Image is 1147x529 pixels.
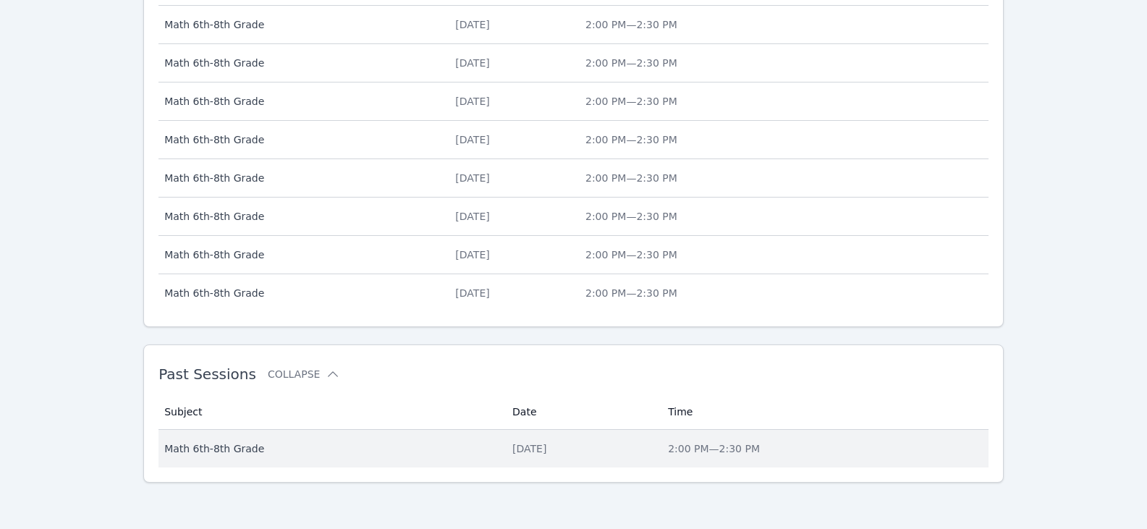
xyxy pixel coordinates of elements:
[585,287,677,299] span: 2:00 PM — 2:30 PM
[455,171,568,185] div: [DATE]
[158,159,989,198] tr: Math 6th-8th Grade[DATE]2:00 PM—2:30 PM
[455,209,568,224] div: [DATE]
[164,441,495,456] span: Math 6th-8th Grade
[164,171,438,185] span: Math 6th-8th Grade
[164,132,438,147] span: Math 6th-8th Grade
[158,121,989,159] tr: Math 6th-8th Grade[DATE]2:00 PM—2:30 PM
[455,94,568,109] div: [DATE]
[455,132,568,147] div: [DATE]
[164,17,438,32] span: Math 6th-8th Grade
[659,394,989,430] th: Time
[668,443,760,454] span: 2:00 PM — 2:30 PM
[504,394,659,430] th: Date
[585,172,677,184] span: 2:00 PM — 2:30 PM
[455,286,568,300] div: [DATE]
[158,365,256,383] span: Past Sessions
[585,57,677,69] span: 2:00 PM — 2:30 PM
[585,249,677,261] span: 2:00 PM — 2:30 PM
[158,430,989,467] tr: Math 6th-8th Grade[DATE]2:00 PM—2:30 PM
[585,19,677,30] span: 2:00 PM — 2:30 PM
[158,198,989,236] tr: Math 6th-8th Grade[DATE]2:00 PM—2:30 PM
[158,274,989,312] tr: Math 6th-8th Grade[DATE]2:00 PM—2:30 PM
[268,367,340,381] button: Collapse
[164,94,438,109] span: Math 6th-8th Grade
[164,209,438,224] span: Math 6th-8th Grade
[164,56,438,70] span: Math 6th-8th Grade
[455,56,568,70] div: [DATE]
[512,441,651,456] div: [DATE]
[585,134,677,145] span: 2:00 PM — 2:30 PM
[158,6,989,44] tr: Math 6th-8th Grade[DATE]2:00 PM—2:30 PM
[158,82,989,121] tr: Math 6th-8th Grade[DATE]2:00 PM—2:30 PM
[158,394,504,430] th: Subject
[164,286,438,300] span: Math 6th-8th Grade
[158,44,989,82] tr: Math 6th-8th Grade[DATE]2:00 PM—2:30 PM
[455,17,568,32] div: [DATE]
[164,247,438,262] span: Math 6th-8th Grade
[158,236,989,274] tr: Math 6th-8th Grade[DATE]2:00 PM—2:30 PM
[455,247,568,262] div: [DATE]
[585,96,677,107] span: 2:00 PM — 2:30 PM
[585,211,677,222] span: 2:00 PM — 2:30 PM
